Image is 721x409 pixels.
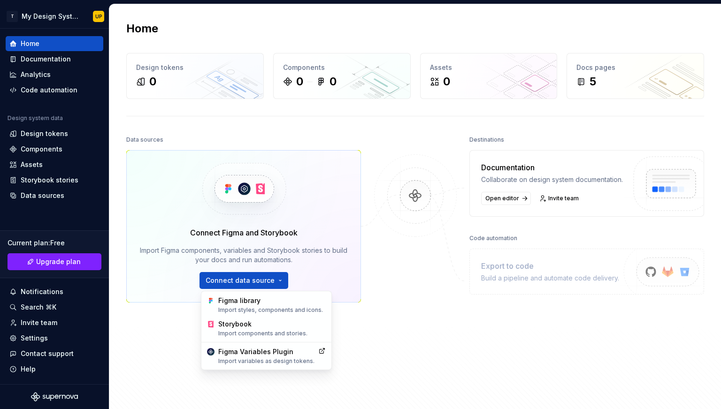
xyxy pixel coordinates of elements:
[218,357,314,365] div: Import variables as design tokens.
[218,306,326,314] div: Import styles, components and icons.
[218,347,314,365] div: Figma Variables Plugin
[218,319,326,337] div: Storybook
[218,330,326,337] div: Import components and stories.
[218,296,326,314] div: Figma library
